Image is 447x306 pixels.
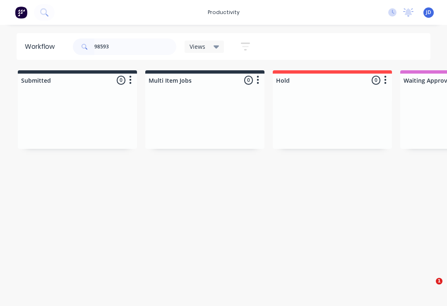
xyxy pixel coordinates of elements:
div: Workflow [25,42,59,52]
span: 1 [436,278,442,284]
span: Views [190,42,205,51]
iframe: Intercom live chat [419,278,439,298]
span: JD [426,9,431,16]
div: productivity [204,6,244,19]
img: Factory [15,6,27,19]
input: Search for orders... [94,38,176,55]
